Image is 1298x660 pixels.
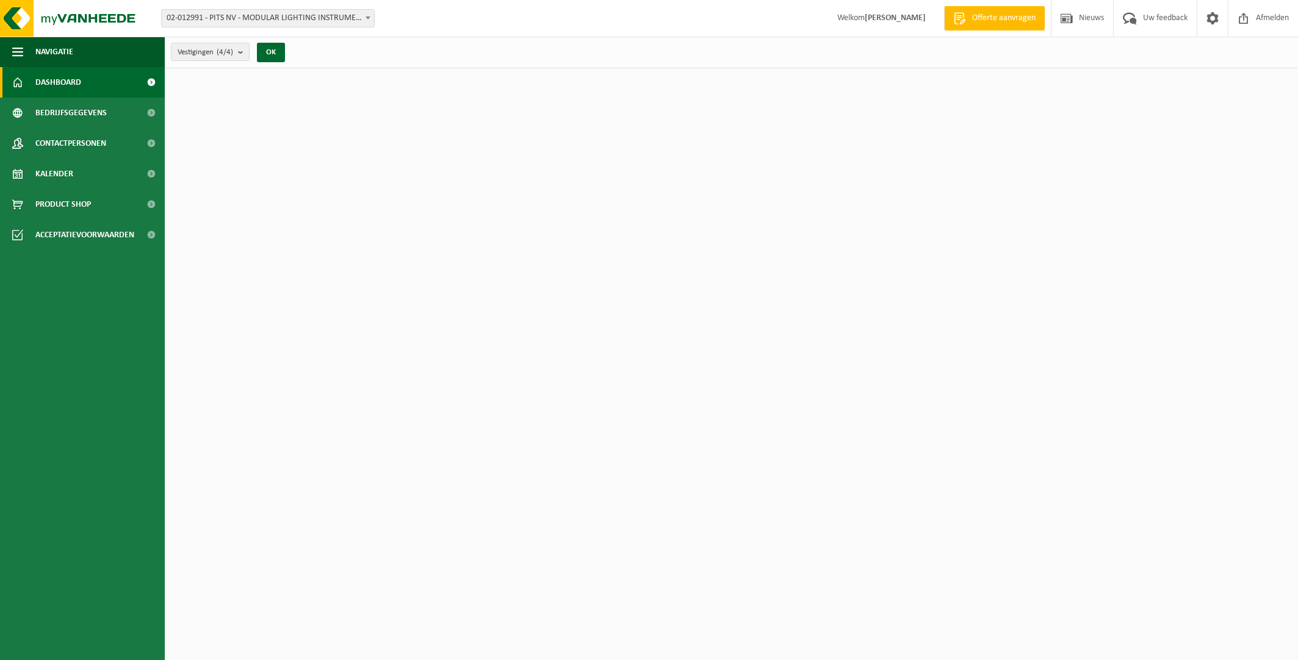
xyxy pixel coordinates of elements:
span: 02-012991 - PITS NV - MODULAR LIGHTING INSTRUMENTS - RUMBEKE [161,9,375,27]
count: (4/4) [217,48,233,56]
strong: [PERSON_NAME] [865,13,926,23]
span: Kalender [35,159,73,189]
button: Vestigingen(4/4) [171,43,250,61]
button: OK [257,43,285,62]
span: Product Shop [35,189,91,220]
span: Offerte aanvragen [969,12,1039,24]
span: Navigatie [35,37,73,67]
span: Contactpersonen [35,128,106,159]
span: Dashboard [35,67,81,98]
span: Bedrijfsgegevens [35,98,107,128]
span: Acceptatievoorwaarden [35,220,134,250]
a: Offerte aanvragen [944,6,1045,30]
span: 02-012991 - PITS NV - MODULAR LIGHTING INSTRUMENTS - RUMBEKE [162,10,374,27]
span: Vestigingen [178,43,233,62]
